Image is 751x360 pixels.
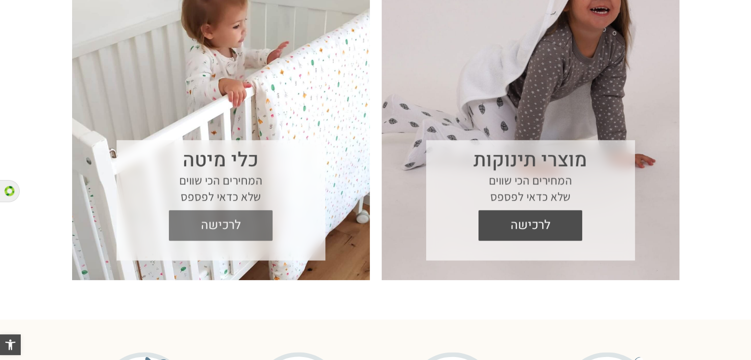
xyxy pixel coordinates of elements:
a: לרכישה [478,210,582,241]
h3: מוצרי תינוקות [446,148,615,172]
span: לרכישה [176,210,265,241]
h3: כלי מיטה [136,148,306,172]
a: לרכישה [169,210,273,241]
p: המחירים הכי שווים שלא כדאי לפספס [446,172,615,205]
span: לרכישה [486,210,575,241]
p: המחירים הכי שווים שלא כדאי לפספס [136,172,306,205]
